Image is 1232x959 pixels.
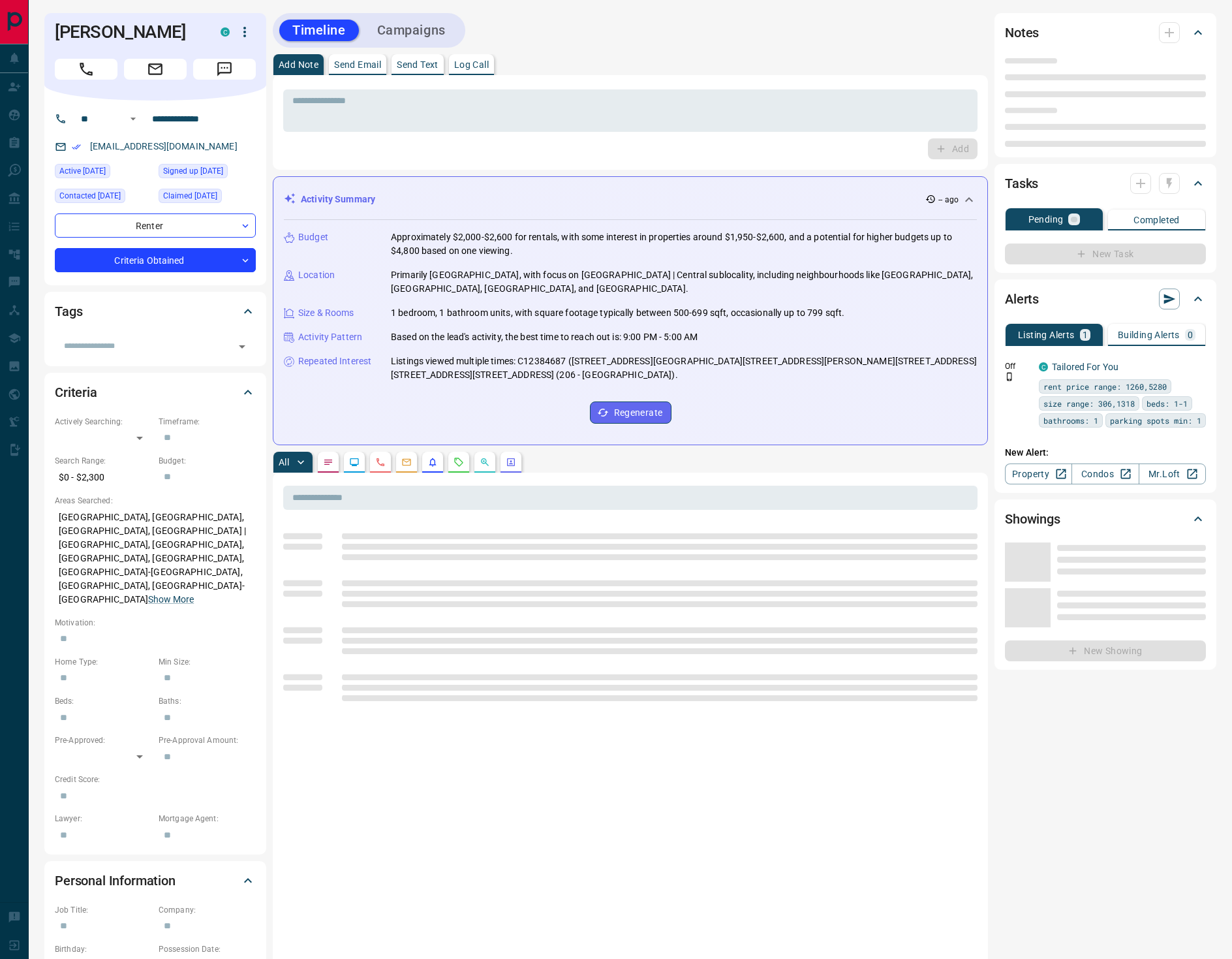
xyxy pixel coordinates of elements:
p: Budget: [159,455,256,467]
button: Show More [148,593,194,606]
a: Tailored For You [1052,362,1118,372]
p: Home Type: [55,656,152,668]
h2: Criteria [55,382,97,403]
p: -- ago [938,194,959,206]
div: Criteria Obtained [55,248,256,272]
span: rent price range: 1260,5280 [1043,380,1167,393]
svg: Agent Actions [506,457,516,467]
p: Completed [1133,215,1180,225]
p: Primarily [GEOGRAPHIC_DATA], with focus on [GEOGRAPHIC_DATA] | Central sublocality, including nei... [391,268,977,296]
div: Renter [55,213,256,238]
div: Tasks [1005,168,1206,199]
div: Personal Information [55,865,256,896]
p: Company: [159,904,256,916]
h2: Notes [1005,22,1039,43]
p: 1 bedroom, 1 bathroom units, with square footage typically between 500-699 sqft, occasionally up ... [391,306,844,320]
button: Campaigns [364,20,459,41]
div: Tue Dec 17 2019 [159,189,256,207]
p: Mortgage Agent: [159,813,256,825]
p: Activity Summary [301,193,375,206]
p: Add Note [279,60,318,69]
span: Message [193,59,256,80]
p: Possession Date: [159,943,256,955]
p: Birthday: [55,943,152,955]
p: [GEOGRAPHIC_DATA], [GEOGRAPHIC_DATA], [GEOGRAPHIC_DATA], [GEOGRAPHIC_DATA] | [GEOGRAPHIC_DATA], [... [55,507,256,610]
svg: Listing Alerts [427,457,438,467]
div: Alerts [1005,283,1206,315]
div: Tags [55,296,256,327]
div: condos.ca [221,27,230,37]
span: beds: 1-1 [1147,397,1188,410]
p: Baths: [159,695,256,707]
a: Condos [1071,464,1139,484]
span: Call [55,59,117,80]
button: Open [125,111,141,127]
svg: Requests [454,457,464,467]
p: New Alert: [1005,446,1206,460]
div: Thu Sep 11 2025 [55,164,152,182]
div: Criteria [55,377,256,408]
p: Beds: [55,695,152,707]
p: $0 - $2,300 [55,467,152,488]
p: Listing Alerts [1018,330,1075,339]
p: Lawyer: [55,813,152,825]
p: Budget [298,230,328,244]
p: Send Email [334,60,381,69]
div: Thu Sep 11 2025 [55,189,152,207]
svg: Notes [323,457,333,467]
p: Areas Searched: [55,495,256,507]
span: Signed up [DATE] [163,165,223,178]
h2: Tasks [1005,173,1038,194]
p: Actively Searching: [55,416,152,428]
div: Notes [1005,17,1206,48]
span: Claimed [DATE] [163,189,217,202]
svg: Calls [375,457,386,467]
div: Activity Summary-- ago [284,187,977,212]
p: Based on the lead's activity, the best time to reach out is: 9:00 PM - 5:00 AM [391,330,698,344]
p: Log Call [454,60,489,69]
span: bathrooms: 1 [1043,414,1098,427]
p: Off [1005,360,1031,372]
div: condos.ca [1039,362,1048,371]
p: Job Title: [55,904,152,916]
span: Email [124,59,187,80]
svg: Email Verified [72,142,81,151]
svg: Lead Browsing Activity [349,457,360,467]
svg: Emails [401,457,412,467]
p: Timeframe: [159,416,256,428]
button: Open [233,338,251,356]
div: Tue Dec 17 2019 [159,164,256,182]
span: parking spots min: 1 [1110,414,1201,427]
span: Contacted [DATE] [59,189,121,202]
p: 0 [1188,330,1193,339]
p: Min Size: [159,656,256,668]
p: Motivation: [55,617,256,629]
p: Listings viewed multiple times: C12384687 ([STREET_ADDRESS][GEOGRAPHIC_DATA][STREET_ADDRESS][PERS... [391,354,977,382]
p: Search Range: [55,455,152,467]
p: Building Alerts [1118,330,1180,339]
div: Showings [1005,503,1206,535]
p: Location [298,268,335,282]
button: Regenerate [590,401,671,424]
a: Mr.Loft [1139,464,1206,484]
p: Size & Rooms [298,306,354,320]
svg: Opportunities [480,457,490,467]
button: Timeline [279,20,359,41]
h2: Alerts [1005,289,1039,309]
p: Activity Pattern [298,330,362,344]
p: Pre-Approval Amount: [159,734,256,746]
h2: Tags [55,301,82,322]
p: Credit Score: [55,774,256,785]
p: Send Text [397,60,439,69]
a: Property [1005,464,1072,484]
h2: Showings [1005,509,1060,529]
h2: Personal Information [55,870,176,891]
h1: [PERSON_NAME] [55,22,201,42]
a: [EMAIL_ADDRESS][DOMAIN_NAME] [90,141,238,151]
p: Pending [1028,215,1064,224]
p: 1 [1083,330,1088,339]
p: All [279,458,289,467]
span: size range: 306,1318 [1043,397,1135,410]
span: Active [DATE] [59,165,106,178]
svg: Push Notification Only [1005,372,1014,381]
